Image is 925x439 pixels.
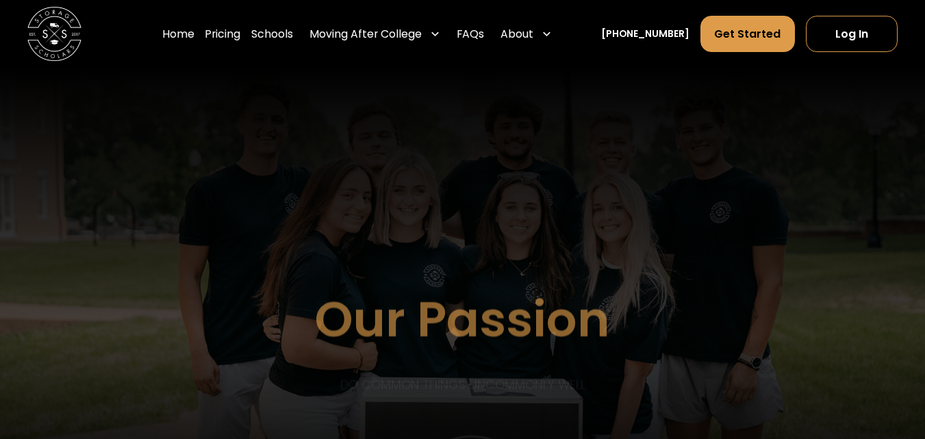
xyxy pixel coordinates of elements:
a: [PHONE_NUMBER] [601,27,689,41]
h1: Our Passion [315,292,610,346]
a: FAQs [457,15,484,53]
div: About [500,26,533,42]
p: DO COMMON THINGS UNCOMMONLY WELL [340,376,585,394]
div: Moving After College [309,26,422,42]
a: Home [162,15,194,53]
a: Schools [251,15,293,53]
a: Log In [806,16,898,52]
a: Get Started [700,16,796,52]
div: About [495,15,557,53]
div: Moving After College [304,15,446,53]
a: home [27,7,81,61]
img: Storage Scholars main logo [27,7,81,61]
a: Pricing [205,15,240,53]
